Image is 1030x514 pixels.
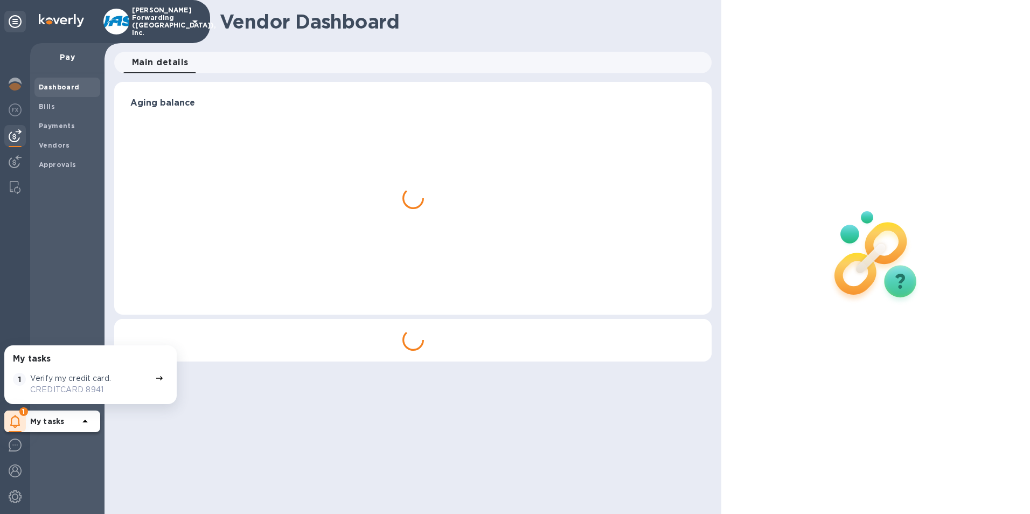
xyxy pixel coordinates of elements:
b: Approvals [39,161,76,169]
p: [PERSON_NAME] Forwarding ([GEOGRAPHIC_DATA]), Inc. [132,6,186,37]
b: Bills [39,102,55,110]
img: Foreign exchange [9,103,22,116]
img: Logo [39,14,84,27]
div: Unpin categories [4,11,26,32]
h3: Aging balance [130,98,695,108]
p: Pay [39,52,96,62]
span: Main details [132,55,189,70]
h1: Vendor Dashboard [220,10,704,33]
span: 1 [13,373,26,386]
p: CREDITCARD 8941 [30,384,151,395]
p: Verify my credit card. [30,373,111,384]
b: Dashboard [39,83,80,91]
b: Payments [39,122,75,130]
h3: My tasks [13,354,51,364]
b: Vendors [39,141,70,149]
b: My tasks [30,417,64,426]
span: 1 [19,407,28,416]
